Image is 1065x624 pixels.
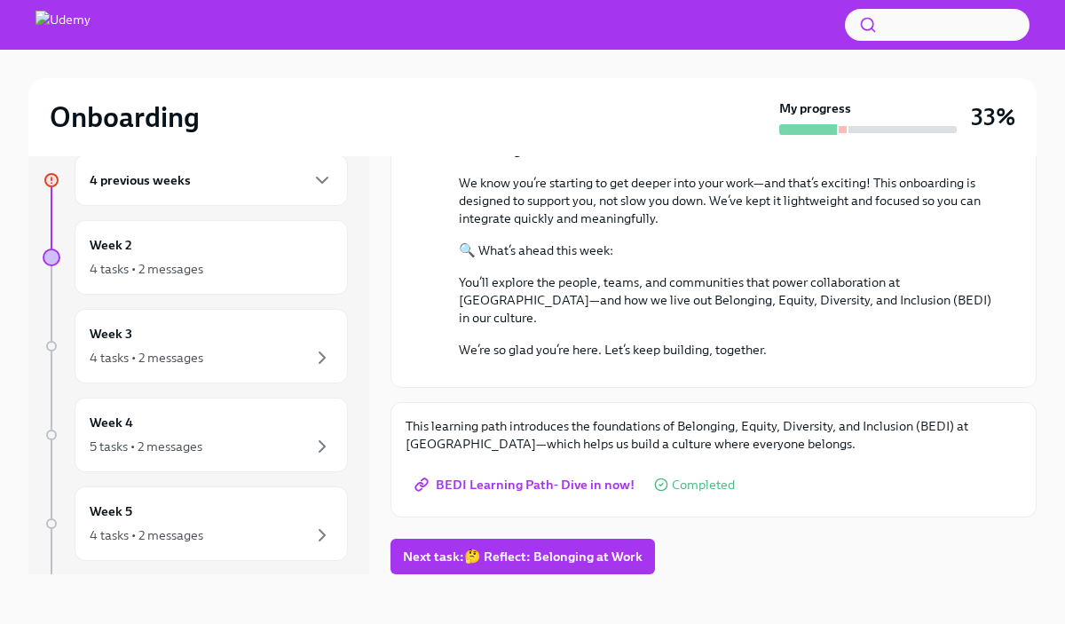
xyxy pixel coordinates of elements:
[50,99,200,135] h2: Onboarding
[35,11,91,39] img: Udemy
[43,220,348,295] a: Week 24 tasks • 2 messages
[779,99,851,117] strong: My progress
[90,170,191,190] h6: 4 previous weeks
[43,398,348,472] a: Week 45 tasks • 2 messages
[459,273,993,327] p: You’ll explore the people, teams, and communities that power collaboration at [GEOGRAPHIC_DATA]—a...
[90,526,203,544] div: 4 tasks • 2 messages
[43,486,348,561] a: Week 54 tasks • 2 messages
[75,154,348,206] div: 4 previous weeks
[672,478,735,492] span: Completed
[406,467,647,502] a: BEDI Learning Path- Dive in now!
[90,260,203,278] div: 4 tasks • 2 messages
[90,235,132,255] h6: Week 2
[418,476,635,494] span: BEDI Learning Path- Dive in now!
[43,309,348,383] a: Week 34 tasks • 2 messages
[90,324,132,344] h6: Week 3
[90,438,202,455] div: 5 tasks • 2 messages
[390,539,655,574] button: Next task:🤔 Reflect: Belonging at Work
[406,417,1022,453] p: This learning path introduces the foundations of Belonging, Equity, Diversity, and Inclusion (BED...
[90,413,133,432] h6: Week 4
[459,241,993,259] p: 🔍 What’s ahead this week:
[90,349,203,367] div: 4 tasks • 2 messages
[459,174,993,227] p: We know you’re starting to get deeper into your work—and that’s exciting! This onboarding is desi...
[459,341,993,359] p: We’re so glad you’re here. Let’s keep building, together.
[90,502,132,521] h6: Week 5
[971,101,1015,133] h3: 33%
[403,548,643,565] span: Next task : 🤔 Reflect: Belonging at Work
